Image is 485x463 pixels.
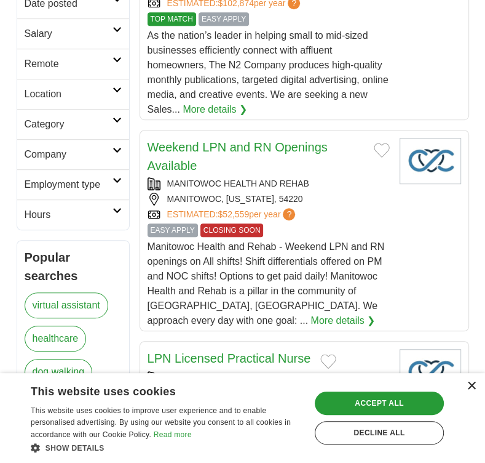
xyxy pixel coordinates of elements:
h2: Category [25,117,112,132]
div: This website uses cookies [31,380,271,399]
img: Company logo [400,349,461,395]
span: EASY APPLY [199,12,249,26]
div: COMPLETE CARE AT [GEOGRAPHIC_DATA] [148,371,390,384]
span: As the nation’s leader in helping small to mid-sized businesses efficiently connect with affluent... [148,30,388,115]
a: Hours [17,199,129,230]
span: This website uses cookies to improve user experience and to enable personalised advertising. By u... [31,406,291,440]
div: Decline all [315,421,444,445]
h2: Popular searches [25,248,122,285]
button: Add to favorite jobs [320,354,336,369]
span: CLOSING SOON [200,223,264,237]
a: healthcare [25,326,87,352]
h2: Company [25,147,112,162]
a: virtual assistant [25,292,108,318]
span: EASY APPLY [148,223,198,237]
a: Company [17,139,129,169]
span: TOP MATCH [148,12,196,26]
h2: Location [25,87,112,102]
a: LPN Licensed Practical Nurse [148,352,311,365]
h2: Remote [25,57,112,71]
div: Close [467,382,476,391]
span: Show details [45,444,104,453]
a: Location [17,79,129,109]
a: More details ❯ [183,102,247,117]
span: Manitowoc Health and Rehab - Weekend LPN and RN openings on All shifts! Shift differentials offer... [148,241,385,326]
a: Category [17,109,129,139]
a: Read more, opens a new window [154,430,192,439]
h2: Employment type [25,177,112,192]
div: Show details [31,441,302,454]
a: Employment type [17,169,129,199]
div: MANITOWOC, [US_STATE], 54220 [148,193,390,206]
a: ESTIMATED:$52,559per year? [167,208,298,221]
a: Remote [17,49,129,79]
div: Accept all [315,392,444,415]
a: More details ❯ [310,313,375,328]
div: MANITOWOC HEALTH AND REHAB [148,177,390,190]
h2: Hours [25,207,112,222]
span: $52,559 [218,209,249,219]
span: ? [283,208,295,220]
a: dog walking [25,359,93,385]
img: Company logo [400,138,461,184]
button: Add to favorite jobs [374,143,390,158]
h2: Salary [25,26,112,41]
a: Weekend LPN and RN Openings Available [148,140,328,172]
a: Salary [17,18,129,49]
